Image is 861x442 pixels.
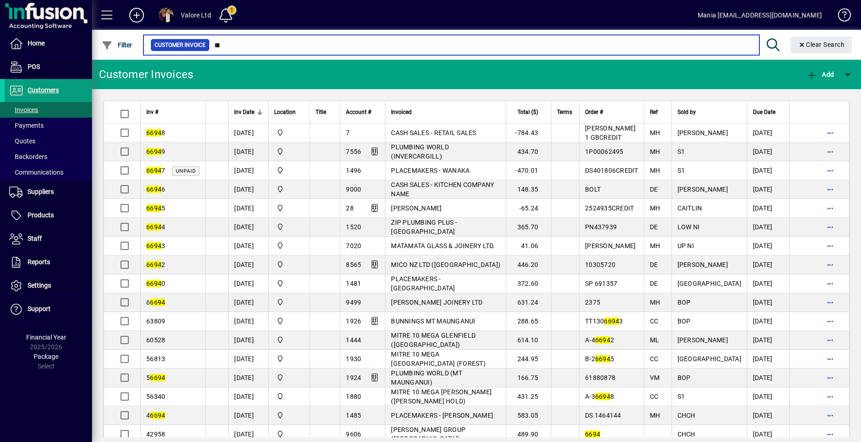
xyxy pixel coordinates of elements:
[506,387,551,406] td: 431.25
[585,280,617,287] span: SP 691357
[753,107,775,117] span: Due Date
[28,63,40,70] span: POS
[506,161,551,180] td: -470.01
[650,148,660,155] span: MH
[228,255,268,274] td: [DATE]
[274,391,304,402] span: HILLCREST WAREHOUSE
[747,368,789,387] td: [DATE]
[274,241,304,251] span: HILLCREST WAREHOUSE
[747,199,789,218] td: [DATE]
[650,336,660,344] span: ML
[595,393,610,400] em: 6694
[506,124,551,142] td: -784.43
[823,389,838,404] button: More options
[146,186,161,193] em: 6694
[26,334,66,341] span: Financial Year
[391,107,412,117] span: Invoiced
[677,299,691,306] span: BOP
[150,412,165,419] em: 6694
[391,181,494,198] span: CASH SALES - KITCHEN COMPANY NAME
[5,56,92,79] a: POS
[506,142,551,161] td: 434.70
[585,393,614,400] span: A-3 8
[823,333,838,347] button: More options
[677,336,728,344] span: [PERSON_NAME]
[146,280,165,287] span: 0
[228,142,268,161] td: [DATE]
[346,129,350,136] span: 7
[823,295,838,310] button: More options
[823,351,838,366] button: More options
[585,204,634,212] span: 2524935CREDIT
[346,336,361,344] span: 1444
[346,186,361,193] span: 9000
[5,164,92,180] a: Communications
[585,261,615,268] span: 10305720
[150,374,165,381] em: 6694
[146,317,165,325] span: 63809
[677,107,741,117] div: Sold by
[34,353,58,360] span: Package
[146,412,165,419] span: 4
[28,188,54,195] span: Suppliers
[391,261,500,268] span: MICO NZ LTD ([GEOGRAPHIC_DATA])
[274,429,304,439] span: HILLCREST WAREHOUSE
[823,370,838,385] button: More options
[585,125,636,141] span: [PERSON_NAME] 1 GBCREDIT
[650,186,658,193] span: DE
[146,148,161,155] em: 6694
[650,107,658,117] span: Ref
[28,258,50,266] span: Reports
[506,218,551,237] td: 365.70
[146,223,165,231] span: 4
[747,124,789,142] td: [DATE]
[228,406,268,425] td: [DATE]
[146,129,165,136] span: 8
[155,40,206,50] span: Customer Invoice
[5,251,92,274] a: Reports
[146,261,165,268] span: 2
[585,107,638,117] div: Order #
[391,219,457,235] span: ZIP PLUMBING PLUS - [GEOGRAPHIC_DATA]
[146,242,161,249] em: 6694
[228,312,268,331] td: [DATE]
[585,412,621,419] span: DS 1464144
[747,350,789,368] td: [DATE]
[228,293,268,312] td: [DATE]
[677,374,691,381] span: BOP
[346,148,361,155] span: 7556
[228,218,268,237] td: [DATE]
[747,180,789,199] td: [DATE]
[823,238,838,253] button: More options
[146,299,165,306] span: 6
[391,388,492,405] span: MITRE 10 MEGA [PERSON_NAME] ([PERSON_NAME] HOLD)
[146,129,161,136] em: 6694
[506,406,551,425] td: 583.05
[585,242,636,249] span: [PERSON_NAME]
[228,368,268,387] td: [DATE]
[506,274,551,293] td: 372.60
[650,107,666,117] div: Ref
[274,203,304,213] span: HILLCREST WAREHOUSE
[346,261,361,268] span: 8565
[181,8,211,23] div: Valore Ltd
[346,167,361,174] span: 1496
[346,374,361,381] span: 1924
[9,106,38,113] span: Invoices
[650,412,660,419] span: MH
[585,107,603,117] span: Order #
[391,143,449,160] span: PLUMBING WORLD (INVERCARGILL)
[585,355,614,363] span: B-2 5
[506,199,551,218] td: -65.24
[823,144,838,159] button: More options
[677,355,741,363] span: [GEOGRAPHIC_DATA]
[274,297,304,307] span: HILLCREST WAREHOUSE
[747,237,789,255] td: [DATE]
[228,237,268,255] td: [DATE]
[506,180,551,199] td: 148.35
[650,242,660,249] span: MH
[9,153,47,160] span: Backorders
[747,293,789,312] td: [DATE]
[5,274,92,297] a: Settings
[274,278,304,289] span: HILLCREST WAREHOUSE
